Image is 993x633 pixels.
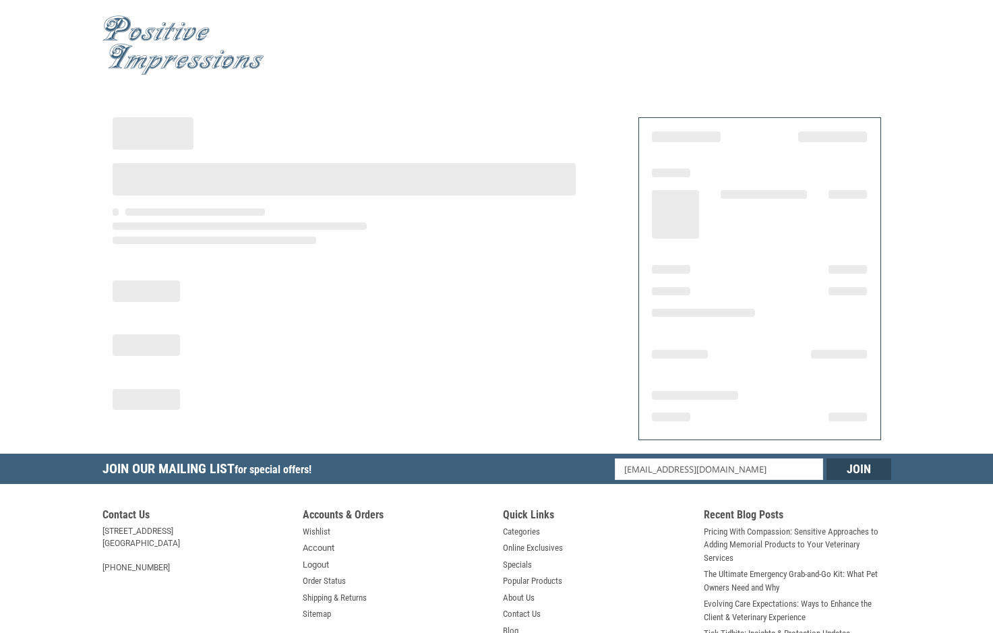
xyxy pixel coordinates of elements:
[303,607,331,621] a: Sitemap
[303,541,334,555] a: Account
[704,508,891,525] h5: Recent Blog Posts
[615,458,823,480] input: Email
[704,597,891,624] a: Evolving Care Expectations: Ways to Enhance the Client & Veterinary Experience
[503,558,532,572] a: Specials
[102,454,318,488] h5: Join Our Mailing List
[303,508,490,525] h5: Accounts & Orders
[303,525,330,539] a: Wishlist
[503,508,690,525] h5: Quick Links
[704,525,891,565] a: Pricing With Compassion: Sensitive Approaches to Adding Memorial Products to Your Veterinary Serv...
[303,591,367,605] a: Shipping & Returns
[102,525,290,574] address: [STREET_ADDRESS] [GEOGRAPHIC_DATA] [PHONE_NUMBER]
[235,463,311,476] span: for special offers!
[704,568,891,594] a: The Ultimate Emergency Grab-and-Go Kit: What Pet Owners Need and Why
[503,574,562,588] a: Popular Products
[303,558,329,572] a: Logout
[102,16,264,76] img: Positive Impressions
[826,458,891,480] input: Join
[102,508,290,525] h5: Contact Us
[503,525,540,539] a: Categories
[503,541,563,555] a: Online Exclusives
[503,591,535,605] a: About Us
[503,607,541,621] a: Contact Us
[303,574,346,588] a: Order Status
